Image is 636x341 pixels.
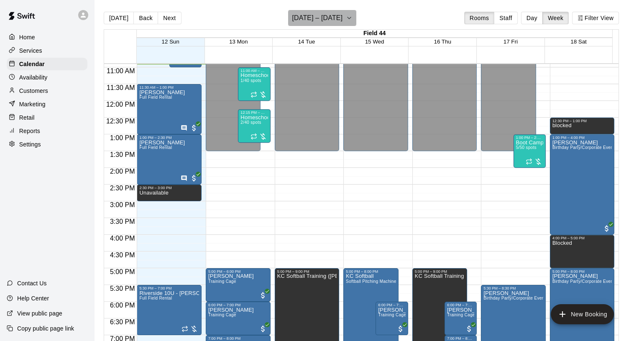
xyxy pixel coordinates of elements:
[570,38,587,45] button: 18 Sat
[250,91,257,98] span: Recurring event
[483,296,584,300] span: Birthday Party/Corporate Event Rental (3 HOURS)
[7,98,87,110] a: Marketing
[464,12,494,24] button: Rooms
[240,78,261,83] span: 1/40 spots filled
[7,85,87,97] a: Customers
[240,110,268,115] div: 12:15 PM – 1:15 PM
[7,44,87,57] a: Services
[288,10,356,26] button: [DATE] – [DATE]
[552,136,612,140] div: 1:00 PM – 4:00 PM
[108,185,137,192] span: 2:30 PM
[494,12,518,24] button: Staff
[503,38,518,45] span: 17 Fri
[415,269,465,274] div: 5:00 PM – 9:00 PM
[346,279,396,284] span: Softball Pitching Machine
[108,285,137,292] span: 5:30 PM
[108,201,137,208] span: 3:00 PM
[346,269,396,274] div: 5:00 PM – 8:00 PM
[396,325,405,333] span: All customers have paid
[181,125,187,131] svg: Has notes
[19,113,35,122] p: Retail
[240,69,268,73] div: 11:00 AM – 12:00 PM
[552,269,612,274] div: 5:00 PM – 8:00 PM
[365,38,384,45] span: 15 Wed
[19,46,42,55] p: Services
[603,224,611,233] span: All customers have paid
[137,84,202,134] div: 11:30 AM – 1:00 PM: Kevin Hoogenboom
[137,30,613,38] div: Field 44
[19,73,48,82] p: Availability
[250,133,257,140] span: Recurring event
[17,324,74,333] p: Copy public page link
[465,325,473,333] span: All customers have paid
[19,87,48,95] p: Customers
[7,58,87,70] a: Calendar
[104,101,137,108] span: 12:00 PM
[139,145,172,150] span: Full Field Rental
[19,127,40,135] p: Reports
[550,235,615,268] div: 4:00 PM – 5:00 PM: Blocked
[108,235,137,242] span: 4:00 PM
[208,313,236,317] span: Training Cage
[139,296,172,300] span: Full Field Rental
[17,279,47,287] p: Contact Us
[181,326,188,332] span: Recurring event
[444,302,477,335] div: 6:00 PM – 7:00 PM: Jack Dobrowolski
[137,134,202,185] div: 1:00 PM – 2:30 PM: Kevin Hoogenboom
[19,33,35,41] p: Home
[7,138,87,151] a: Settings
[137,285,202,335] div: 5:30 PM – 7:00 PM: Riverside 10U - Eckert
[434,38,451,45] span: 16 Thu
[292,12,342,24] h6: [DATE] – [DATE]
[108,218,137,225] span: 3:30 PM
[162,38,179,45] button: 12 Sun
[229,38,248,45] button: 13 Mon
[521,12,543,24] button: Day
[447,336,474,341] div: 7:00 PM – 8:00 PM
[552,119,612,123] div: 12:30 PM – 1:00 PM
[513,134,546,168] div: 1:00 PM – 2:00 PM: Boot Camp - Structured 📍 Ages 5–14 🕘 MONDAY'S 1:00-2:00
[277,269,337,274] div: 5:00 PM – 9:00 PM
[259,325,267,333] span: All customers have paid
[516,136,543,140] div: 1:00 PM – 2:00 PM
[190,174,198,182] span: All customers have paid
[139,136,199,140] div: 1:00 PM – 2:30 PM
[108,251,137,259] span: 4:30 PM
[483,286,543,290] div: 5:30 PM – 8:30 PM
[139,95,172,100] span: Full Field Rental
[550,134,615,235] div: 1:00 PM – 4:00 PM: Andrew Grover
[139,286,199,290] div: 5:30 PM – 7:00 PM
[137,185,202,201] div: 2:30 PM – 3:00 PM: Unavailable
[7,31,87,44] a: Home
[551,304,614,324] button: add
[7,71,87,84] a: Availability
[208,279,236,284] span: Training Cage
[105,84,137,91] span: 11:30 AM
[238,67,270,101] div: 11:00 AM – 12:00 PM: Homeschool Open Gym (Unstructured) ✨ Ages 5–9 Session: MONDAY'S 11:00a - 12:00p
[375,302,408,335] div: 6:00 PM – 7:00 PM: Jack Dobrowolski
[206,268,271,302] div: 5:00 PM – 6:00 PM: Jack Dobrowolski
[208,269,268,274] div: 5:00 PM – 6:00 PM
[552,236,612,240] div: 4:00 PM – 5:00 PM
[104,118,137,125] span: 12:30 PM
[133,12,158,24] button: Back
[378,303,405,307] div: 6:00 PM – 7:00 PM
[105,67,137,74] span: 11:00 AM
[139,85,199,90] div: 11:30 AM – 1:00 PM
[238,109,270,143] div: 12:15 PM – 1:15 PM: Homeschool Open Gym (Unstructured)✨ Ages 10–14 Session: MONDAY'S 12:15P-1:15P
[19,60,45,68] p: Calendar
[19,100,46,108] p: Marketing
[108,268,137,275] span: 5:00 PM
[526,158,532,165] span: Recurring event
[181,175,187,182] svg: Has notes
[208,336,268,341] div: 7:00 PM – 8:00 PM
